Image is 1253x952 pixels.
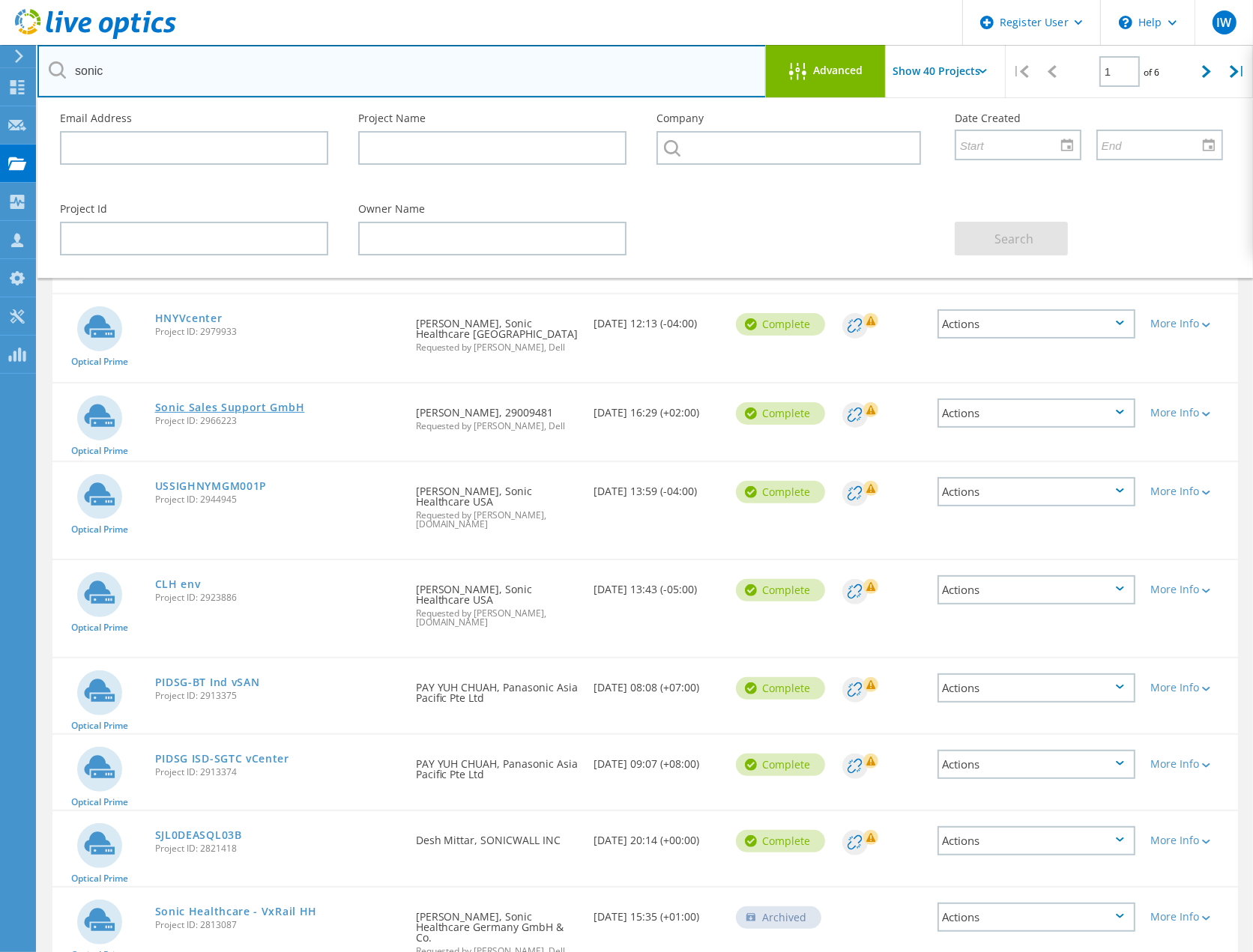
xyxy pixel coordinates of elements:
[586,735,728,784] div: [DATE] 09:07 (+08:00)
[656,113,925,124] label: Company
[15,31,176,42] a: Live Optics Dashboard
[956,130,1069,159] input: Start
[938,903,1136,932] div: Actions
[736,481,825,503] div: Complete
[1150,912,1231,922] div: More Info
[955,222,1068,255] button: Search
[155,481,268,491] a: USSIGHNYMGM001P
[416,511,579,529] span: Requested by [PERSON_NAME], [DOMAIN_NAME]
[408,811,586,861] div: Desh Mittar, SONICWALL INC
[586,462,728,512] div: [DATE] 13:59 (-04:00)
[71,721,128,730] span: Optical Prime
[1150,407,1231,418] div: More Info
[736,313,825,336] div: Complete
[1144,66,1159,79] span: of 6
[155,906,318,917] a: Sonic Healthcare - VxRail HH
[1150,486,1231,497] div: More Info
[586,658,728,708] div: [DATE] 08:08 (+07:00)
[1006,45,1036,98] div: |
[155,313,223,324] a: HNYVcenter
[1222,45,1253,98] div: |
[155,691,401,700] span: Project ID: 2913375
[586,294,728,344] div: [DATE] 12:13 (-04:00)
[955,113,1223,124] label: Date Created
[736,754,825,776] div: Complete
[60,113,328,124] label: Email Address
[71,874,128,883] span: Optical Prime
[736,677,825,700] div: Complete
[155,402,305,413] a: Sonic Sales Support GmbH
[71,357,128,366] span: Optical Prime
[938,750,1136,779] div: Actions
[586,383,728,433] div: [DATE] 16:29 (+02:00)
[1150,835,1231,846] div: More Info
[155,768,401,777] span: Project ID: 2913374
[586,888,728,937] div: [DATE] 15:35 (+01:00)
[1098,130,1211,159] input: End
[408,294,586,367] div: [PERSON_NAME], Sonic Healthcare [GEOGRAPHIC_DATA]
[938,826,1136,855] div: Actions
[155,579,201,589] a: CLH env
[938,673,1136,703] div: Actions
[1216,16,1231,28] span: IW
[938,309,1136,339] div: Actions
[1150,584,1231,595] div: More Info
[155,416,401,425] span: Project ID: 2966223
[408,560,586,642] div: [PERSON_NAME], Sonic Healthcare USA
[736,830,825,852] div: Complete
[938,575,1136,604] div: Actions
[1150,759,1231,769] div: More Info
[814,65,863,76] span: Advanced
[416,422,579,431] span: Requested by [PERSON_NAME], Dell
[1150,682,1231,693] div: More Info
[416,609,579,627] span: Requested by [PERSON_NAME], [DOMAIN_NAME]
[408,658,586,718] div: PAY YUH CHUAH, Panasonic Asia Pacific Pte Ltd
[155,830,242,840] a: SJL0DEASQL03B
[155,921,401,930] span: Project ID: 2813087
[155,593,401,602] span: Project ID: 2923886
[1119,16,1132,29] svg: \n
[71,623,128,632] span: Optical Prime
[408,462,586,544] div: [PERSON_NAME], Sonic Healthcare USA
[736,402,825,425] div: Complete
[155,844,401,853] span: Project ID: 2821418
[155,677,260,688] a: PIDSG-BT Ind vSAN
[736,579,825,601] div: Complete
[408,383,586,446] div: [PERSON_NAME], 29009481
[155,327,401,336] span: Project ID: 2979933
[358,204,626,214] label: Owner Name
[155,754,289,764] a: PIDSG ISD-SGTC vCenter
[938,398,1136,428] div: Actions
[736,906,821,929] div: Archived
[416,343,579,352] span: Requested by [PERSON_NAME], Dell
[938,477,1136,506] div: Actions
[1150,318,1231,329] div: More Info
[71,798,128,807] span: Optical Prime
[586,811,728,861] div: [DATE] 20:14 (+00:00)
[358,113,626,124] label: Project Name
[71,446,128,455] span: Optical Prime
[408,735,586,795] div: PAY YUH CHUAH, Panasonic Asia Pacific Pte Ltd
[994,231,1033,247] span: Search
[155,495,401,504] span: Project ID: 2944945
[60,204,328,214] label: Project Id
[71,525,128,534] span: Optical Prime
[37,45,767,97] input: Search projects by name, owner, ID, company, etc
[586,560,728,610] div: [DATE] 13:43 (-05:00)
